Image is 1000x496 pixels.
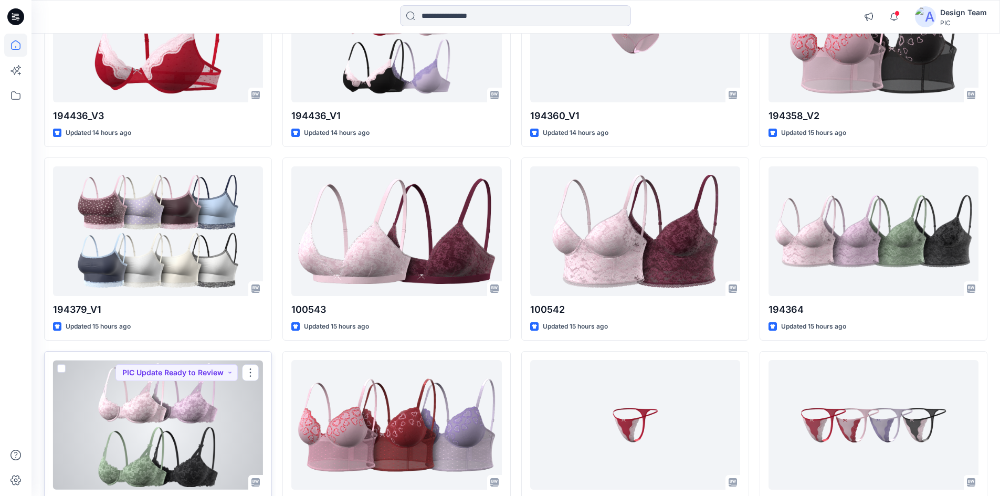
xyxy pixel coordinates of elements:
a: 194358_V1 [291,360,501,490]
p: Updated 14 hours ago [304,128,370,139]
a: 100542 [530,166,740,296]
p: 194358_V2 [769,109,978,123]
img: avatar [915,6,936,27]
p: 100542 [530,302,740,317]
p: 194364 [769,302,978,317]
p: 194436_V3 [53,109,263,123]
a: 194372_V2 [530,360,740,490]
a: 194364 [769,166,978,296]
div: Design Team [940,6,987,19]
p: Updated 14 hours ago [543,128,608,139]
p: 100543 [291,302,501,317]
p: Updated 14 hours ago [66,128,131,139]
a: 100388 [53,360,263,490]
p: 194360_V1 [530,109,740,123]
div: PIC [940,19,987,27]
a: 194372 [769,360,978,490]
p: Updated 15 hours ago [66,321,131,332]
p: Updated 15 hours ago [543,321,608,332]
p: 194379_V1 [53,302,263,317]
p: Updated 15 hours ago [781,128,846,139]
a: 194379_V1 [53,166,263,296]
p: Updated 15 hours ago [304,321,369,332]
a: 100543 [291,166,501,296]
p: Updated 15 hours ago [781,321,846,332]
p: 194436_V1 [291,109,501,123]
